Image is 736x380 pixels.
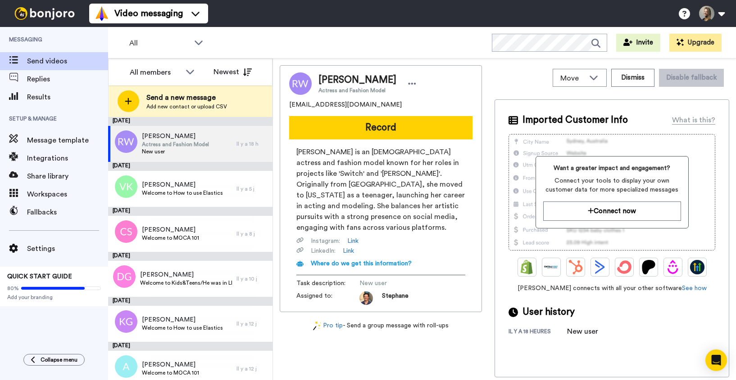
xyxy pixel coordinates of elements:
[7,273,72,280] span: QUICK START GUIDE
[108,207,273,216] div: [DATE]
[296,291,359,305] span: Assigned to:
[142,360,199,369] span: [PERSON_NAME]
[593,260,607,274] img: ActiveCampaign
[142,315,223,324] span: [PERSON_NAME]
[7,294,101,301] span: Add your branding
[115,130,137,153] img: rw.png
[27,189,108,200] span: Workspaces
[130,67,181,78] div: All members
[543,176,681,194] span: Connect your tools to display your own customer data for more specialized messages
[289,72,312,95] img: Image of Ran Wei
[142,141,209,148] span: Actress and Fashion Model
[142,148,209,155] span: New user
[543,201,681,221] button: Connect now
[672,115,715,125] div: What is this?
[641,260,656,274] img: Patreon
[617,260,632,274] img: ConvertKit
[41,356,77,363] span: Collapse menu
[318,87,396,94] span: Actress and Fashion Model
[140,279,232,286] span: Welcome to Kids&Teens/He was in LIVE: Principes des aligneurs transparents - [GEOGRAPHIC_DATA]: N...
[544,260,559,274] img: Ontraport
[142,369,199,376] span: Welcome to MOCA 101
[509,328,567,337] div: il y a 18 heures
[142,234,199,241] span: Welcome to MOCA 101
[142,189,223,197] span: Welcome to How to use Elastics
[142,225,199,234] span: [PERSON_NAME]
[115,355,137,378] img: a.png
[347,237,359,246] a: Link
[27,171,108,182] span: Share library
[115,310,137,333] img: kg.png
[115,175,137,198] img: vk.png
[236,275,268,282] div: Il y a 10 j
[236,230,268,237] div: Il y a 8 j
[666,260,680,274] img: Drip
[27,74,108,85] span: Replies
[108,342,273,351] div: [DATE]
[296,147,465,233] span: [PERSON_NAME] is an [DEMOGRAPHIC_DATA] actress and fashion model known for her roles in projects ...
[146,92,227,103] span: Send a new message
[146,103,227,110] span: Add new contact or upload CSV
[522,113,628,127] span: Imported Customer Info
[289,100,402,109] span: [EMAIL_ADDRESS][DOMAIN_NAME]
[311,260,412,267] span: Where do we get this information?
[705,349,727,371] div: Open Intercom Messenger
[115,220,137,243] img: cs.png
[236,185,268,192] div: Il y a 5 j
[236,140,268,148] div: Il y a 18 h
[382,291,409,305] span: Stephane
[108,252,273,261] div: [DATE]
[27,92,108,103] span: Results
[108,162,273,171] div: [DATE]
[27,56,108,67] span: Send videos
[114,7,183,20] span: Video messaging
[142,132,209,141] span: [PERSON_NAME]
[690,260,704,274] img: GoHighLevel
[682,285,707,291] a: See how
[611,69,654,87] button: Dismiss
[207,63,259,81] button: Newest
[311,237,340,246] span: Instagram :
[95,6,109,21] img: vm-color.svg
[313,321,343,331] a: Pro tip
[343,246,354,255] a: Link
[522,305,575,319] span: User history
[289,116,472,139] button: Record
[520,260,534,274] img: Shopify
[142,180,223,189] span: [PERSON_NAME]
[27,135,108,146] span: Message template
[543,164,681,173] span: Want a greater impact and engagement?
[318,73,396,87] span: [PERSON_NAME]
[129,38,190,49] span: All
[616,34,660,52] button: Invite
[296,279,359,288] span: Task description :
[236,365,268,372] div: Il y a 12 j
[27,207,108,218] span: Fallbacks
[509,284,715,293] span: [PERSON_NAME] connects with all your other software
[311,246,336,255] span: LinkedIn :
[659,69,724,87] button: Disable fallback
[23,354,85,366] button: Collapse menu
[108,297,273,306] div: [DATE]
[113,265,136,288] img: dg.png
[7,285,19,292] span: 80%
[142,324,223,331] span: Welcome to How to use Elastics
[140,270,232,279] span: [PERSON_NAME]
[359,291,373,305] img: da5f5293-2c7b-4288-972f-10acbc376891-1597253892.jpg
[27,243,108,254] span: Settings
[567,326,612,337] div: New user
[108,117,273,126] div: [DATE]
[313,321,321,331] img: magic-wand.svg
[560,73,585,84] span: Move
[280,321,482,331] div: - Send a group message with roll-ups
[236,320,268,327] div: Il y a 12 j
[669,34,722,52] button: Upgrade
[27,153,108,164] span: Integrations
[359,279,445,288] span: New user
[11,7,78,20] img: bj-logo-header-white.svg
[568,260,583,274] img: Hubspot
